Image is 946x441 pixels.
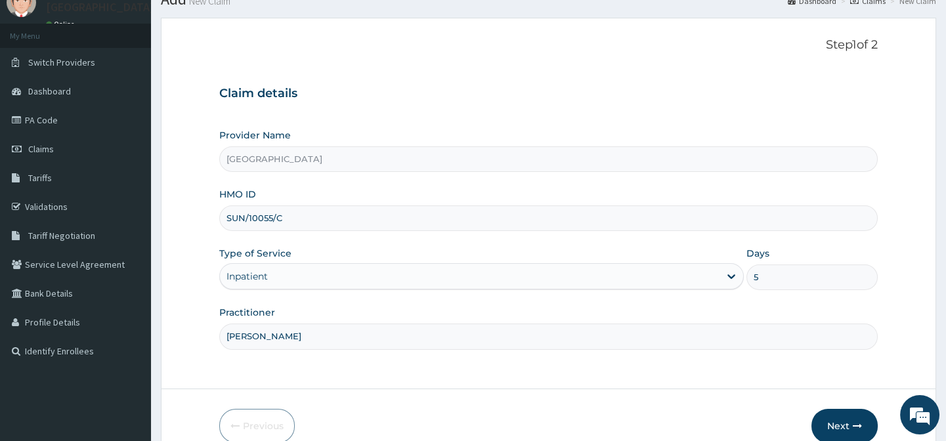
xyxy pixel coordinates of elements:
[28,143,54,155] span: Claims
[219,306,275,319] label: Practitioner
[46,1,154,13] p: [GEOGRAPHIC_DATA]
[46,20,77,29] a: Online
[68,73,221,91] div: Chat with us now
[219,205,877,231] input: Enter HMO ID
[76,135,181,268] span: We're online!
[219,129,291,142] label: Provider Name
[24,66,53,98] img: d_794563401_company_1708531726252_794563401
[28,172,52,184] span: Tariffs
[219,247,291,260] label: Type of Service
[746,247,769,260] label: Days
[219,87,877,101] h3: Claim details
[219,188,256,201] label: HMO ID
[7,298,250,344] textarea: Type your message and hit 'Enter'
[28,56,95,68] span: Switch Providers
[28,85,71,97] span: Dashboard
[28,230,95,241] span: Tariff Negotiation
[219,324,877,349] input: Enter Name
[215,7,247,38] div: Minimize live chat window
[226,270,268,283] div: Inpatient
[219,38,877,52] p: Step 1 of 2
